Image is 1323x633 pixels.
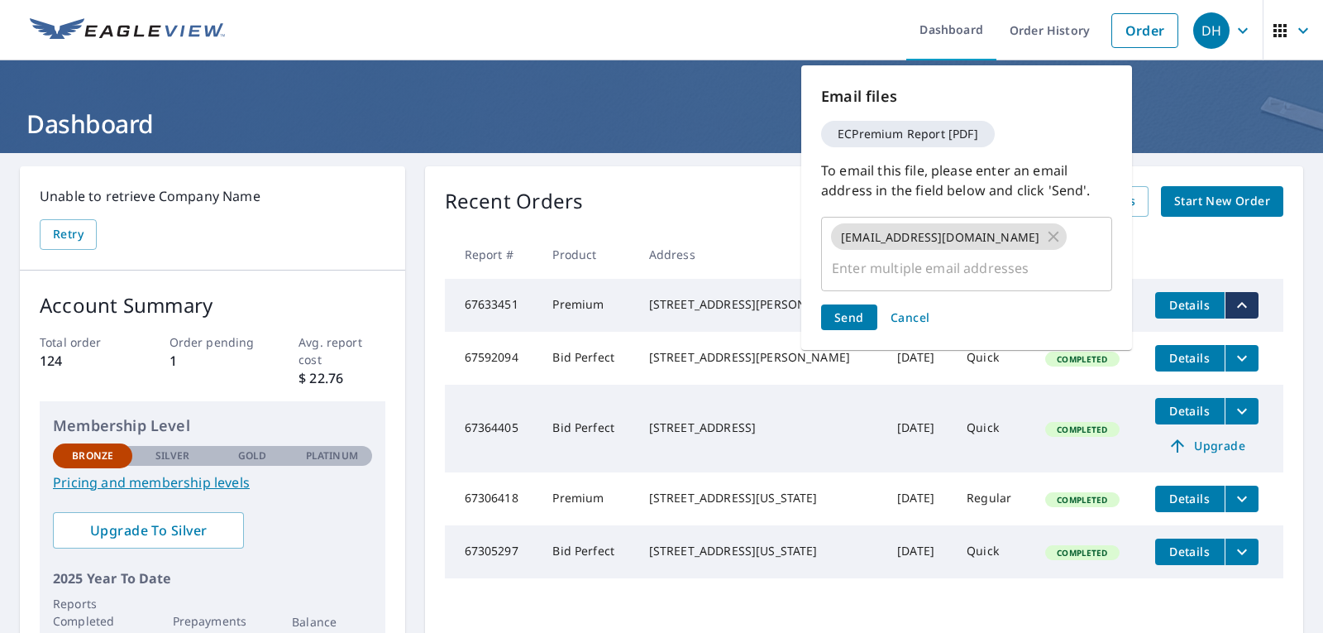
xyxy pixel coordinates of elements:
[40,290,385,320] p: Account Summary
[40,186,385,206] p: Unable to retrieve Company Name
[72,448,113,463] p: Bronze
[53,568,372,588] p: 2025 Year To Date
[1225,539,1259,565] button: filesDropdownBtn-67305297
[1155,345,1225,372] button: detailsBtn-67592094
[1155,539,1225,565] button: detailsBtn-67305297
[1165,350,1215,366] span: Details
[1193,12,1230,49] div: DH
[1165,403,1215,419] span: Details
[953,525,1032,578] td: Quick
[1165,436,1249,456] span: Upgrade
[539,525,635,578] td: Bid Perfect
[649,420,871,436] div: [STREET_ADDRESS]
[884,332,953,385] td: [DATE]
[1225,486,1259,512] button: filesDropdownBtn-67306418
[445,230,540,279] th: Report #
[821,161,1112,200] p: To email this file, please enter an email address in the field below and click 'Send'.
[891,309,930,325] span: Cancel
[1047,424,1117,435] span: Completed
[445,186,584,217] p: Recent Orders
[1155,398,1225,424] button: detailsBtn-67364405
[170,333,256,351] p: Order pending
[1165,297,1215,313] span: Details
[1165,491,1215,506] span: Details
[831,229,1049,245] span: [EMAIL_ADDRESS][DOMAIN_NAME]
[539,279,635,332] td: Premium
[1174,191,1270,212] span: Start New Order
[445,385,540,472] td: 67364405
[306,448,358,463] p: Platinum
[53,224,84,245] span: Retry
[649,490,871,506] div: [STREET_ADDRESS][US_STATE]
[884,305,937,330] button: Cancel
[539,385,635,472] td: Bid Perfect
[953,385,1032,472] td: Quick
[828,128,988,140] span: ECPremium Report [PDF]
[299,368,384,388] p: $ 22.76
[292,613,371,631] p: Balance
[649,296,871,313] div: [STREET_ADDRESS][PERSON_NAME]
[445,472,540,525] td: 67306418
[53,595,132,630] p: Reports Completed
[53,512,244,549] a: Upgrade To Silver
[539,472,635,525] td: Premium
[649,543,871,559] div: [STREET_ADDRESS][US_STATE]
[1047,547,1117,559] span: Completed
[884,385,953,472] td: [DATE]
[829,252,1080,284] input: Enter multiple email addresses
[831,223,1067,250] div: [EMAIL_ADDRESS][DOMAIN_NAME]
[30,18,225,43] img: EV Logo
[238,448,266,463] p: Gold
[40,219,97,250] button: Retry
[445,279,540,332] td: 67633451
[299,333,384,368] p: Avg. report cost
[40,351,126,371] p: 124
[1155,292,1225,319] button: detailsBtn-67633451
[155,448,190,463] p: Silver
[953,472,1032,525] td: Regular
[1155,433,1259,459] a: Upgrade
[173,612,252,630] p: Prepayments
[884,525,953,578] td: [DATE]
[953,332,1032,385] td: Quick
[1161,186,1283,217] a: Start New Order
[884,472,953,525] td: [DATE]
[1047,494,1117,506] span: Completed
[1155,486,1225,512] button: detailsBtn-67306418
[1225,345,1259,372] button: filesDropdownBtn-67592094
[1225,292,1259,319] button: filesDropdownBtn-67633451
[539,332,635,385] td: Bid Perfect
[539,230,635,279] th: Product
[20,107,1303,141] h1: Dashboard
[821,305,877,330] button: Send
[445,332,540,385] td: 67592094
[53,415,372,437] p: Membership Level
[834,309,864,325] span: Send
[1047,353,1117,365] span: Completed
[821,85,1112,108] p: Email files
[40,333,126,351] p: Total order
[53,472,372,492] a: Pricing and membership levels
[1225,398,1259,424] button: filesDropdownBtn-67364405
[1165,544,1215,559] span: Details
[1111,13,1178,48] a: Order
[636,230,884,279] th: Address
[170,351,256,371] p: 1
[66,521,231,539] span: Upgrade To Silver
[649,349,871,366] div: [STREET_ADDRESS][PERSON_NAME]
[445,525,540,578] td: 67305297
